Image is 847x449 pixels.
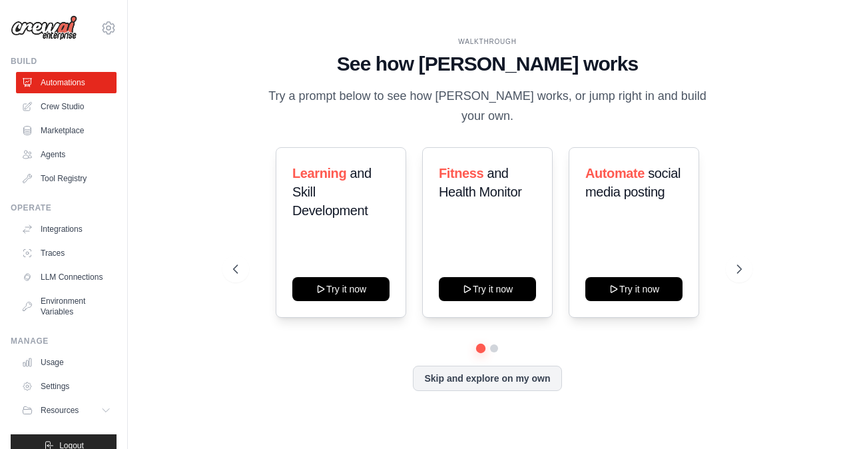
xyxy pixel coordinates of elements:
[11,56,117,67] div: Build
[16,400,117,421] button: Resources
[16,266,117,288] a: LLM Connections
[439,166,521,199] span: and Health Monitor
[16,144,117,165] a: Agents
[233,52,742,76] h1: See how [PERSON_NAME] works
[413,366,561,391] button: Skip and explore on my own
[233,37,742,47] div: WALKTHROUGH
[585,166,645,181] span: Automate
[16,376,117,397] a: Settings
[11,336,117,346] div: Manage
[292,166,372,218] span: and Skill Development
[11,203,117,213] div: Operate
[16,219,117,240] a: Integrations
[439,166,483,181] span: Fitness
[292,277,390,301] button: Try it now
[16,96,117,117] a: Crew Studio
[16,290,117,322] a: Environment Variables
[16,72,117,93] a: Automations
[16,242,117,264] a: Traces
[780,385,847,449] iframe: Chat Widget
[16,168,117,189] a: Tool Registry
[11,15,77,41] img: Logo
[585,277,683,301] button: Try it now
[16,120,117,141] a: Marketplace
[585,166,681,199] span: social media posting
[439,277,536,301] button: Try it now
[41,405,79,416] span: Resources
[264,87,711,126] p: Try a prompt below to see how [PERSON_NAME] works, or jump right in and build your own.
[16,352,117,373] a: Usage
[292,166,346,181] span: Learning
